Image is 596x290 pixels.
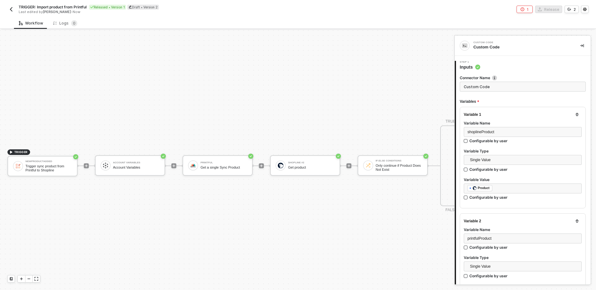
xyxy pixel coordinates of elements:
[464,120,582,126] label: Variable Name
[478,185,490,191] div: Product
[113,165,160,170] div: Account Variables
[288,165,335,170] div: Get product
[460,61,480,63] span: Step 1
[201,165,247,170] div: Get a single Sync Product
[127,5,159,10] div: Draft • Version 2
[467,130,494,134] span: shoplineProduct
[464,148,582,154] label: Variable Type
[347,164,351,168] span: icon-play
[71,20,77,26] sup: 0
[103,163,108,168] img: icon
[565,6,579,13] button: 2
[473,44,570,50] div: Custom Code
[473,186,476,190] img: fieldIcon
[288,161,335,164] div: Shopline #2
[445,119,456,125] div: TRUE
[470,262,578,271] span: Single Value
[20,277,23,281] span: icon-play
[336,154,341,159] span: icon-success-page
[473,41,567,44] div: Custom Code
[27,277,31,281] span: icon-minus
[9,7,14,12] img: back
[25,164,72,172] div: Trigger sync product from Printful to Shopline
[53,20,77,26] div: Logs
[15,163,21,169] img: icon
[464,283,582,289] label: Variable Value
[464,255,582,260] label: Variable Type
[469,195,508,200] div: Configurable by user
[129,5,132,9] span: icon-edit
[7,6,15,13] button: back
[517,6,533,13] button: 1
[14,150,28,155] span: TRIGGER
[521,7,524,11] span: icon-error-page
[464,219,481,224] div: Variable 2
[460,75,586,80] label: Connector Name
[25,160,72,163] div: NewProductAdded
[19,21,43,26] div: Workflow
[460,98,479,106] span: Variables
[469,245,508,250] div: Configurable by user
[460,82,586,92] input: Enter description
[113,161,160,164] div: Account Variables
[470,155,578,165] span: Single Value
[201,161,247,164] div: Printful
[580,44,584,48] span: icon-collapse-right
[19,10,284,14] div: Last edited by - Now
[278,163,283,168] img: icon
[190,163,196,168] img: icon
[34,277,38,281] span: icon-expand
[376,160,422,162] div: If-Else Conditions
[445,207,457,213] div: FALSE
[89,5,126,10] div: Released • Version 1
[527,7,529,12] div: 1
[464,177,582,182] label: Variable Value
[19,4,87,10] span: TRIGGER: Import product from Printful
[535,6,562,13] button: Release
[9,150,13,154] span: icon-play
[492,75,497,80] img: icon-info
[423,154,428,159] span: icon-success-page
[43,10,71,14] span: [PERSON_NAME]
[248,154,253,159] span: icon-success-page
[469,273,508,279] div: Configurable by user
[260,164,263,168] span: icon-play
[469,167,508,172] div: Configurable by user
[464,112,481,117] div: Variable 1
[172,164,176,168] span: icon-play
[467,236,491,241] span: printfulProduct
[583,7,587,11] span: icon-settings
[567,7,571,11] span: icon-versioning
[73,154,78,159] span: icon-success-page
[376,164,422,171] div: Only continue if Product Does Not Exist
[365,163,371,168] img: icon
[161,154,166,159] span: icon-success-page
[462,43,467,48] img: integration-icon
[469,138,508,143] div: Configurable by user
[460,64,480,70] span: Inputs
[464,227,582,232] label: Variable Name
[84,164,88,168] span: icon-play
[574,7,576,12] div: 2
